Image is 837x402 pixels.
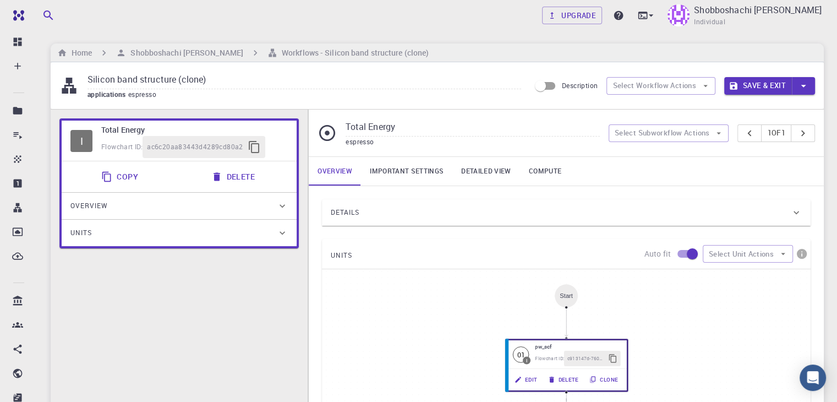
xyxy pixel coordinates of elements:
[668,4,690,26] img: Shobboshachi Dey
[560,292,573,300] div: Start
[101,142,143,151] span: Flowchart ID:
[793,245,811,263] button: info
[277,47,429,59] h6: Workflows - Silicon band structure (clone)
[644,248,671,259] p: Auto fit
[346,137,374,146] span: espresso
[703,245,793,263] button: Select Unit Actions
[331,204,359,221] span: Details
[584,372,624,387] button: Clone
[761,124,791,142] button: 1of1
[361,157,452,186] a: Important settings
[62,220,297,246] div: Units
[526,358,527,362] div: I
[513,346,529,362] span: Idle
[101,124,288,136] h6: Total Energy
[724,77,792,95] button: Save & Exit
[694,17,725,28] span: Individual
[55,47,431,59] nav: breadcrumb
[128,90,161,99] span: espresso
[606,77,715,95] button: Select Workflow Actions
[737,124,815,142] div: pager
[505,338,628,392] div: 01Ipw_scfFlowchart ID:c913147d-760d-496d-93a7-dc0771034d54EditDeleteClone
[87,90,128,99] span: applications
[95,166,147,188] button: Copy
[70,197,108,215] span: Overview
[62,193,297,219] div: Overview
[126,47,243,59] h6: Shobboshachi [PERSON_NAME]
[70,130,92,152] span: Idle
[542,7,602,24] a: Upgrade
[322,199,811,226] div: Details
[331,247,352,264] span: UNITS
[9,10,24,21] img: logo
[555,284,578,307] div: Start
[67,47,92,59] h6: Home
[452,157,519,186] a: Detailed view
[800,365,826,391] div: Open Intercom Messenger
[510,372,544,387] button: Edit
[70,224,92,242] span: Units
[147,142,243,153] span: ac6c20aa83443d4289cd80a2
[567,355,605,362] span: c913147d-760d-496d-93a7-dc0771034d54
[205,166,264,188] button: Delete
[609,124,729,142] button: Select Subworkflow Actions
[562,81,598,90] span: Description
[543,372,584,387] button: Delete
[694,3,822,17] p: Shobboshachi [PERSON_NAME]
[309,157,361,186] a: Overview
[535,343,621,351] h6: pw_scf
[535,355,565,361] span: Flowchart ID:
[513,346,529,362] div: 01
[70,130,92,152] div: I
[22,8,62,18] span: Support
[520,157,570,186] a: Compute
